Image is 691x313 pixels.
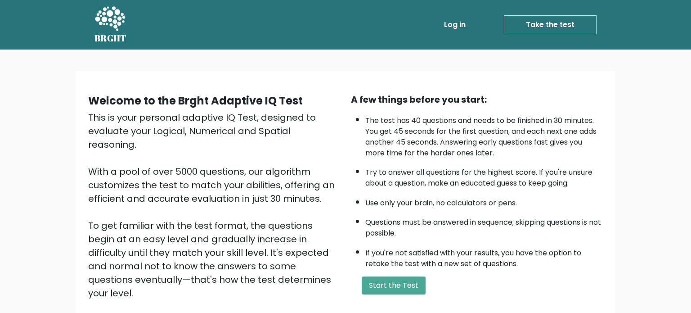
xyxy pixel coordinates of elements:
[504,15,597,34] a: Take the test
[88,93,303,108] b: Welcome to the Brght Adaptive IQ Test
[365,193,603,209] li: Use only your brain, no calculators or pens.
[365,111,603,159] li: The test has 40 questions and needs to be finished in 30 minutes. You get 45 seconds for the firs...
[365,243,603,269] li: If you're not satisfied with your results, you have the option to retake the test with a new set ...
[94,33,127,44] h5: BRGHT
[365,213,603,239] li: Questions must be answered in sequence; skipping questions is not possible.
[351,93,603,106] div: A few things before you start:
[362,277,426,295] button: Start the Test
[365,163,603,189] li: Try to answer all questions for the highest score. If you're unsure about a question, make an edu...
[94,4,127,46] a: BRGHT
[440,16,469,34] a: Log in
